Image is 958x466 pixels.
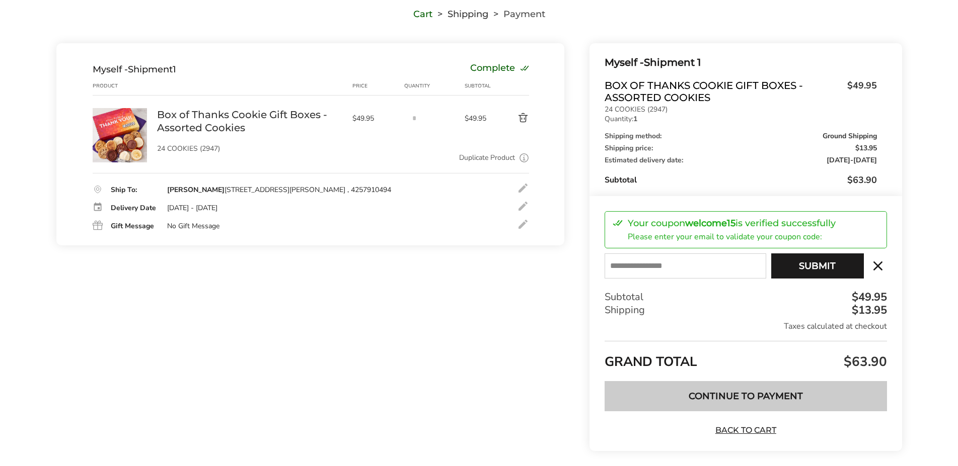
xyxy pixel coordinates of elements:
[628,219,836,228] p: Your coupon is verified successfully
[167,185,391,195] div: [STREET_ADDRESS][PERSON_NAME] , 4257910494
[605,321,887,332] div: Taxes calculated at checkout
[842,79,877,101] span: $49.95
[853,155,877,165] span: [DATE]
[849,292,887,303] div: $49.95
[685,218,735,229] strong: welcome15
[432,11,488,18] li: Shipping
[465,114,494,123] span: $49.95
[605,145,876,152] div: Shipping price:
[93,108,147,162] img: Box of Thanks Cookie Gift Boxes - Assorted Cookies
[404,82,465,90] div: Quantity
[111,187,157,194] div: Ship To:
[157,145,342,152] p: 24 COOKIES (2947)
[352,114,400,123] span: $49.95
[605,79,842,104] span: Box of Thanks Cookie Gift Boxes - Assorted Cookies
[413,11,432,18] a: Cart
[111,223,157,230] div: Gift Message
[605,54,876,71] div: Shipment 1
[605,56,644,68] span: Myself -
[93,82,157,90] div: Product
[173,64,176,75] span: 1
[710,425,781,436] a: Back to Cart
[93,64,128,75] span: Myself -
[847,174,877,186] span: $63.90
[605,291,887,304] div: Subtotal
[605,133,876,140] div: Shipping method:
[111,205,157,212] div: Delivery Date
[605,157,876,164] div: Estimated delivery date:
[167,222,219,231] div: No Gift Message
[823,133,877,140] span: Ground Shipping
[470,64,529,75] div: Complete
[605,79,876,104] a: Box of Thanks Cookie Gift Boxes - Assorted Cookies$49.95
[841,353,887,370] span: $63.90
[771,253,864,278] button: Submit
[503,11,545,18] span: Payment
[628,233,822,241] p: Please enter your email to validate your coupon code:
[459,152,515,163] a: Duplicate Product
[605,106,876,113] p: 24 COOKIES (2947)
[93,64,176,75] div: Shipment
[93,108,147,117] a: Box of Thanks Cookie Gift Boxes - Assorted Cookies
[167,185,225,195] strong: [PERSON_NAME]
[352,82,405,90] div: Price
[827,155,850,165] span: [DATE]
[605,381,887,411] button: Continue to Payment
[465,82,494,90] div: Subtotal
[855,145,877,152] span: $13.95
[605,304,887,317] div: Shipping
[605,174,876,186] div: Subtotal
[157,108,342,134] a: Box of Thanks Cookie Gift Boxes - Assorted Cookies
[605,253,766,278] input: E-mail
[167,204,217,213] div: [DATE] - [DATE]
[605,341,887,374] div: GRAND TOTAL
[494,112,529,124] button: Delete product
[849,305,887,316] div: $13.95
[827,157,877,164] span: -
[404,108,424,128] input: Quantity input
[605,116,876,123] p: Quantity:
[633,114,637,124] strong: 1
